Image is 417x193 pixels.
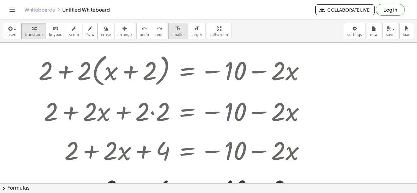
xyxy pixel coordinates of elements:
[207,23,231,39] button: fullscreen
[101,33,111,37] span: erase
[3,23,20,39] button: insert
[157,25,162,32] i: redo
[136,23,152,39] button: undoundo
[97,23,114,39] button: erase
[403,33,411,37] span: load
[46,23,66,39] button: keyboardkeypad
[210,33,228,37] span: fullscreen
[188,23,205,39] button: format_sizelarger
[370,33,378,37] span: new
[6,33,17,37] span: insert
[49,33,63,37] span: keypad
[155,33,164,37] span: redo
[168,23,188,39] button: format_sizesmaller
[69,33,79,37] span: scrub
[191,33,202,37] span: larger
[7,5,17,15] button: Toggle navigation
[85,33,95,37] span: draw
[21,23,46,39] button: transform
[347,33,362,37] span: settings
[66,23,82,39] button: scrub
[194,25,200,32] i: format_size
[344,23,365,39] button: settings
[118,33,132,37] span: arrange
[175,25,181,32] i: format_size
[141,25,147,32] i: undo
[376,4,405,16] button: Log in
[315,4,375,15] button: Collaborate Live
[172,33,185,37] span: smaller
[25,33,43,37] span: transform
[321,7,369,13] span: Collaborate Live
[367,23,381,39] button: new
[152,23,167,39] button: redoredo
[82,23,98,39] button: draw
[53,25,59,32] i: keyboard
[399,23,414,39] button: load
[383,23,398,39] button: save
[386,33,394,37] span: save
[114,23,135,39] button: arrange
[140,33,149,37] span: undo
[24,7,55,13] a: Whiteboards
